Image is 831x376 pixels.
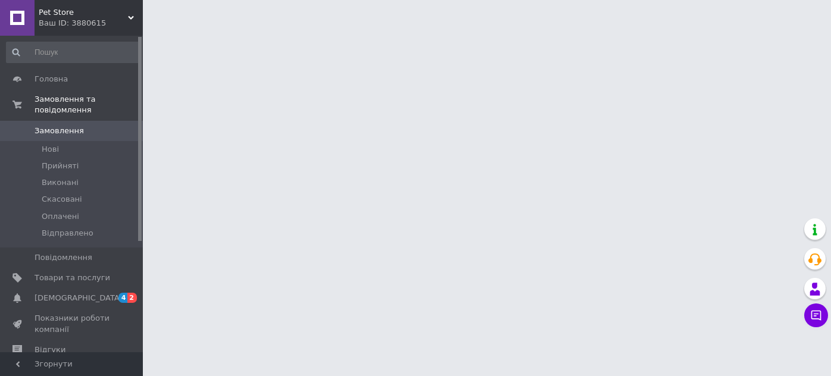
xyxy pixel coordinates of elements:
[42,144,59,155] span: Нові
[35,126,84,136] span: Замовлення
[39,18,143,29] div: Ваш ID: 3880615
[35,94,143,115] span: Замовлення та повідомлення
[42,194,82,205] span: Скасовані
[42,177,79,188] span: Виконані
[35,293,123,303] span: [DEMOGRAPHIC_DATA]
[35,252,92,263] span: Повідомлення
[35,74,68,84] span: Головна
[127,293,137,303] span: 2
[42,228,93,239] span: Відправлено
[35,344,65,355] span: Відгуки
[6,42,140,63] input: Пошук
[39,7,128,18] span: Pet Store
[42,211,79,222] span: Оплачені
[35,313,110,334] span: Показники роботи компанії
[118,293,128,303] span: 4
[42,161,79,171] span: Прийняті
[35,272,110,283] span: Товари та послуги
[804,303,828,327] button: Чат з покупцем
